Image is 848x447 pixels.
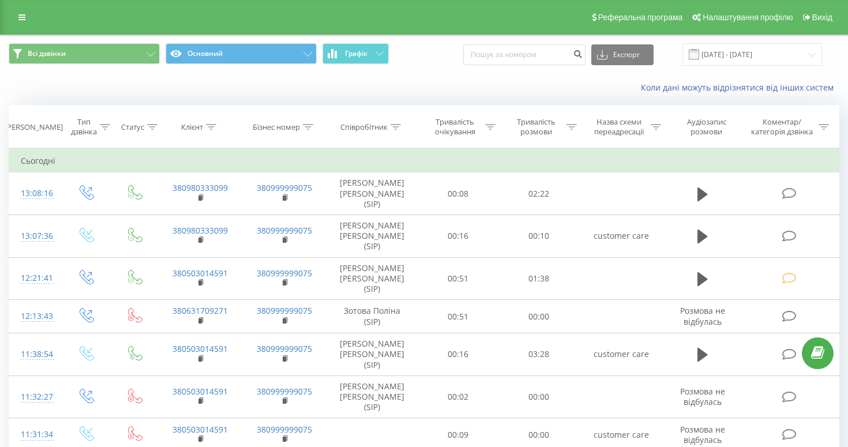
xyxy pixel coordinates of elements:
a: 380999999075 [257,386,312,397]
td: 00:16 [417,215,498,257]
div: 11:38:54 [21,343,49,366]
td: 01:38 [498,257,579,300]
td: [PERSON_NAME] [PERSON_NAME] (SIP) [327,172,417,215]
div: 12:21:41 [21,267,49,290]
div: Статус [121,122,144,132]
button: Експорт [591,44,654,65]
td: 00:08 [417,172,498,215]
td: [PERSON_NAME] [PERSON_NAME] (SIP) [327,215,417,257]
a: Коли дані можуть відрізнятися вiд інших систем [641,82,839,93]
td: 03:28 [498,333,579,376]
span: Вихід [812,13,832,22]
div: Тривалість розмови [509,117,564,137]
td: Зотова Поліна (SIP) [327,300,417,333]
input: Пошук за номером [463,44,586,65]
td: 00:00 [498,300,579,333]
td: [PERSON_NAME] [PERSON_NAME] (SIP) [327,257,417,300]
td: 00:51 [417,257,498,300]
td: [PERSON_NAME] [PERSON_NAME] (SIP) [327,375,417,418]
span: Графік [345,50,367,58]
a: 380503014591 [172,424,228,435]
a: 380999999075 [257,343,312,354]
a: 380999999075 [257,424,312,435]
span: Розмова не відбулась [680,386,725,407]
td: Сьогодні [9,149,839,172]
a: 380999999075 [257,305,312,316]
div: 11:31:34 [21,423,49,446]
span: Реферальна програма [598,13,683,22]
a: 380503014591 [172,386,228,397]
td: 00:10 [498,215,579,257]
td: 00:02 [417,375,498,418]
a: 380503014591 [172,268,228,279]
div: [PERSON_NAME] [5,122,63,132]
span: Розмова не відбулась [680,424,725,445]
a: 380631709271 [172,305,228,316]
td: customer care [579,333,663,376]
div: 11:32:27 [21,386,49,408]
td: 02:22 [498,172,579,215]
a: 380503014591 [172,343,228,354]
button: Основний [166,43,317,64]
a: 380999999075 [257,268,312,279]
a: 380980333099 [172,225,228,236]
button: Графік [322,43,389,64]
div: Співробітник [340,122,388,132]
td: 00:16 [417,333,498,376]
div: Тривалість очікування [428,117,483,137]
td: 00:51 [417,300,498,333]
a: 380999999075 [257,225,312,236]
div: Аудіозапис розмови [674,117,739,137]
td: 00:00 [498,375,579,418]
span: Налаштування профілю [703,13,793,22]
span: Розмова не відбулась [680,305,725,326]
div: Коментар/категорія дзвінка [748,117,816,137]
td: [PERSON_NAME] [PERSON_NAME] (SIP) [327,333,417,376]
div: Клієнт [181,122,203,132]
iframe: Intercom live chat [809,382,836,410]
div: 13:08:16 [21,182,49,205]
div: 13:07:36 [21,225,49,247]
a: 380980333099 [172,182,228,193]
a: 380999999075 [257,182,312,193]
td: customer care [579,215,663,257]
div: Бізнес номер [253,122,300,132]
button: Всі дзвінки [9,43,160,64]
span: Всі дзвінки [28,49,66,58]
div: Назва схеми переадресації [590,117,648,137]
div: Тип дзвінка [71,117,97,137]
div: 12:13:43 [21,305,49,328]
